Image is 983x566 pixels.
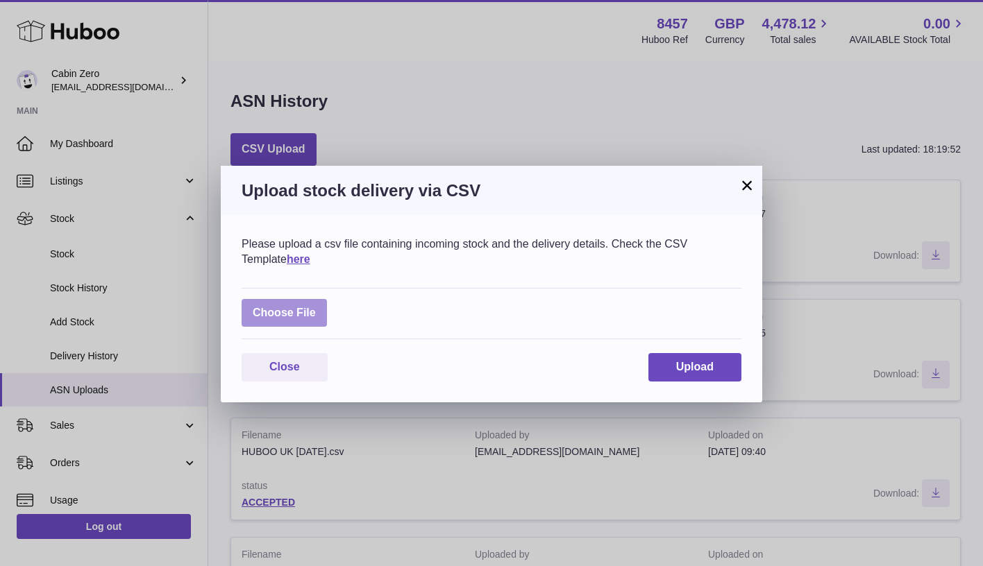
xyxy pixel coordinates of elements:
div: Please upload a csv file containing incoming stock and the delivery details. Check the CSV Template [242,237,741,266]
button: Close [242,353,328,381]
a: here [287,253,310,265]
span: Close [269,361,300,372]
h3: Upload stock delivery via CSV [242,180,741,202]
span: Choose File [242,299,327,327]
button: Upload [648,353,741,381]
button: × [739,177,755,194]
span: Upload [676,361,714,372]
